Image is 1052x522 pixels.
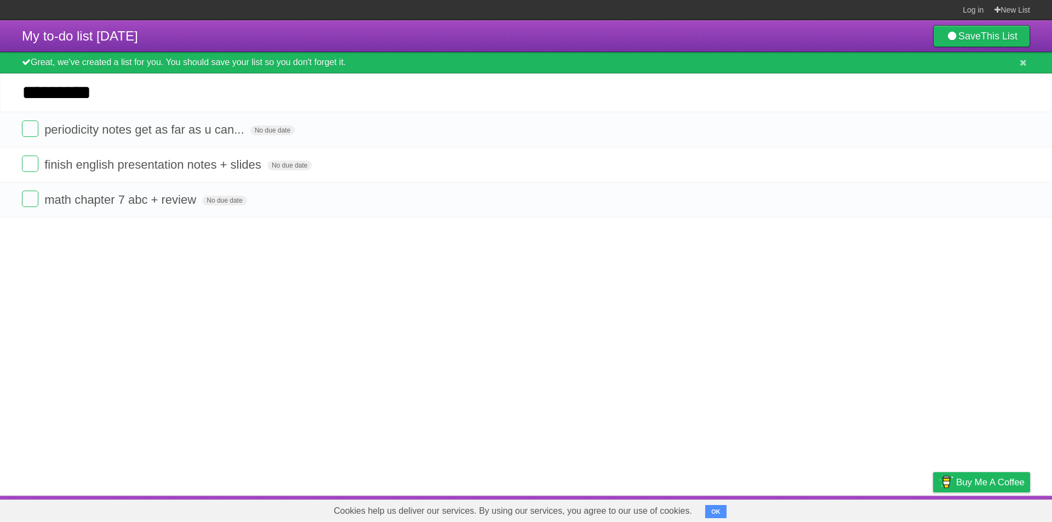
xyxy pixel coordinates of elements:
img: Buy me a coffee [939,473,953,491]
a: SaveThis List [933,25,1030,47]
a: Developers [824,498,868,519]
b: This List [981,31,1017,42]
a: About [787,498,810,519]
label: Done [22,121,38,137]
span: No due date [202,196,247,205]
span: finish english presentation notes + slides [44,158,264,171]
span: My to-do list [DATE] [22,28,138,43]
span: math chapter 7 abc + review [44,193,199,206]
a: Buy me a coffee [933,472,1030,492]
a: Terms [882,498,906,519]
span: Cookies help us deliver our services. By using our services, you agree to our use of cookies. [323,500,703,522]
span: No due date [267,160,312,170]
a: Suggest a feature [961,498,1030,519]
button: OK [705,505,727,518]
a: Privacy [919,498,947,519]
label: Done [22,156,38,172]
span: Buy me a coffee [956,473,1025,492]
span: periodicity notes get as far as u can... [44,123,247,136]
span: No due date [250,125,295,135]
label: Done [22,191,38,207]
